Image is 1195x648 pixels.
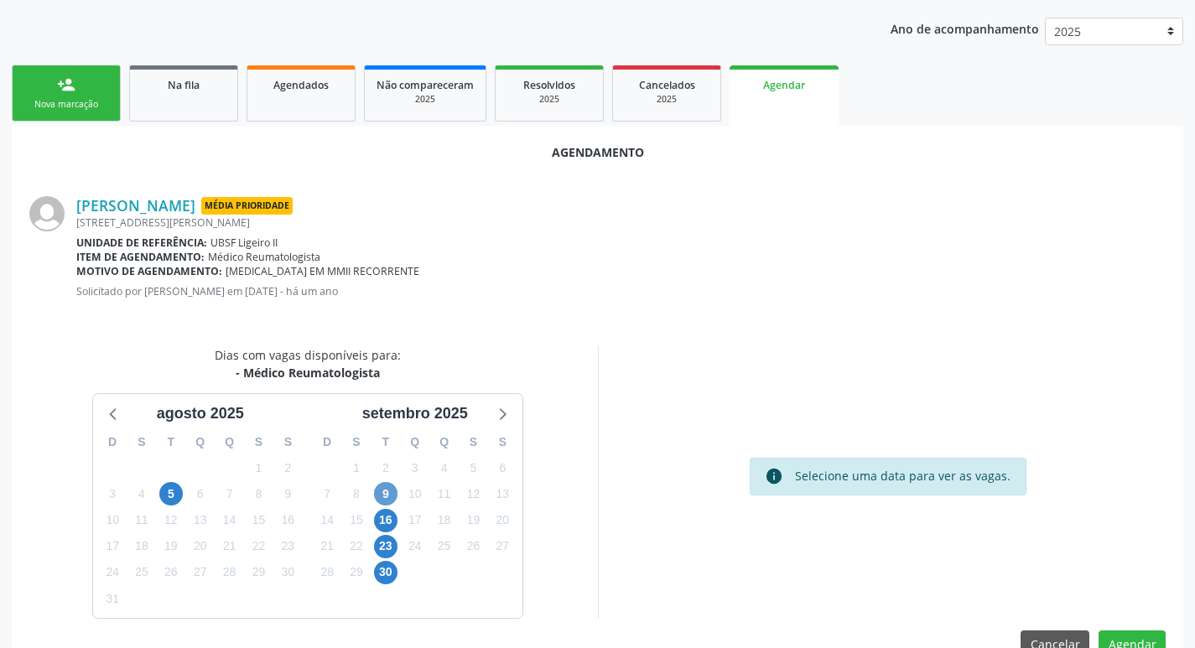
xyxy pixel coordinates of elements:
[374,535,397,558] span: terça-feira, 23 de setembro de 2025
[101,535,124,558] span: domingo, 17 de agosto de 2025
[625,93,709,106] div: 2025
[273,78,329,92] span: Agendados
[763,78,805,92] span: Agendar
[523,78,575,92] span: Resolvidos
[315,482,339,505] span: domingo, 7 de setembro de 2025
[491,482,514,505] span: sábado, 13 de setembro de 2025
[201,197,293,215] span: Média Prioridade
[159,482,183,505] span: terça-feira, 5 de agosto de 2025
[315,509,339,532] span: domingo, 14 de setembro de 2025
[247,482,270,505] span: sexta-feira, 8 de agosto de 2025
[345,482,368,505] span: segunda-feira, 8 de setembro de 2025
[218,535,242,558] span: quinta-feira, 21 de agosto de 2025
[403,535,427,558] span: quarta-feira, 24 de setembro de 2025
[507,93,591,106] div: 2025
[461,535,485,558] span: sexta-feira, 26 de setembro de 2025
[491,535,514,558] span: sábado, 27 de setembro de 2025
[315,535,339,558] span: domingo, 21 de setembro de 2025
[76,196,195,215] a: [PERSON_NAME]
[101,482,124,505] span: domingo, 3 de agosto de 2025
[377,93,474,106] div: 2025
[247,456,270,480] span: sexta-feira, 1 de agosto de 2025
[218,482,242,505] span: quinta-feira, 7 de agosto de 2025
[247,561,270,584] span: sexta-feira, 29 de agosto de 2025
[76,215,1166,230] div: [STREET_ADDRESS][PERSON_NAME]
[371,429,400,455] div: T
[374,561,397,584] span: terça-feira, 30 de setembro de 2025
[159,509,183,532] span: terça-feira, 12 de agosto de 2025
[185,429,215,455] div: Q
[403,509,427,532] span: quarta-feira, 17 de setembro de 2025
[218,509,242,532] span: quinta-feira, 14 de agosto de 2025
[461,482,485,505] span: sexta-feira, 12 de setembro de 2025
[101,509,124,532] span: domingo, 10 de agosto de 2025
[433,535,456,558] span: quinta-feira, 25 de setembro de 2025
[374,509,397,532] span: terça-feira, 16 de setembro de 2025
[130,535,153,558] span: segunda-feira, 18 de agosto de 2025
[276,482,299,505] span: sábado, 9 de agosto de 2025
[218,561,242,584] span: quinta-feira, 28 de agosto de 2025
[459,429,488,455] div: S
[403,482,427,505] span: quarta-feira, 10 de setembro de 2025
[130,561,153,584] span: segunda-feira, 25 de agosto de 2025
[24,98,108,111] div: Nova marcação
[189,482,212,505] span: quarta-feira, 6 de agosto de 2025
[491,456,514,480] span: sábado, 6 de setembro de 2025
[400,429,429,455] div: Q
[433,456,456,480] span: quinta-feira, 4 de setembro de 2025
[189,509,212,532] span: quarta-feira, 13 de agosto de 2025
[215,346,401,381] div: Dias com vagas disponíveis para:
[313,429,342,455] div: D
[356,402,475,425] div: setembro 2025
[29,143,1166,161] div: Agendamento
[342,429,371,455] div: S
[276,535,299,558] span: sábado, 23 de agosto de 2025
[377,78,474,92] span: Não compareceram
[76,250,205,264] b: Item de agendamento:
[273,429,303,455] div: S
[374,482,397,505] span: terça-feira, 9 de setembro de 2025
[891,18,1039,39] p: Ano de acompanhamento
[208,250,320,264] span: Médico Reumatologista
[461,456,485,480] span: sexta-feira, 5 de setembro de 2025
[29,196,65,231] img: img
[433,482,456,505] span: quinta-feira, 11 de setembro de 2025
[345,509,368,532] span: segunda-feira, 15 de setembro de 2025
[101,561,124,584] span: domingo, 24 de agosto de 2025
[130,482,153,505] span: segunda-feira, 4 de agosto de 2025
[159,561,183,584] span: terça-feira, 26 de agosto de 2025
[156,429,185,455] div: T
[795,467,1011,485] div: Selecione uma data para ver as vagas.
[76,236,207,250] b: Unidade de referência:
[76,284,1166,298] p: Solicitado por [PERSON_NAME] em [DATE] - há um ano
[247,509,270,532] span: sexta-feira, 15 de agosto de 2025
[98,429,127,455] div: D
[159,535,183,558] span: terça-feira, 19 de agosto de 2025
[345,561,368,584] span: segunda-feira, 29 de setembro de 2025
[276,509,299,532] span: sábado, 16 de agosto de 2025
[765,467,783,485] i: info
[130,509,153,532] span: segunda-feira, 11 de agosto de 2025
[276,561,299,584] span: sábado, 30 de agosto de 2025
[215,429,244,455] div: Q
[315,561,339,584] span: domingo, 28 de setembro de 2025
[150,402,251,425] div: agosto 2025
[101,587,124,610] span: domingo, 31 de agosto de 2025
[189,561,212,584] span: quarta-feira, 27 de agosto de 2025
[276,456,299,480] span: sábado, 2 de agosto de 2025
[403,456,427,480] span: quarta-feira, 3 de setembro de 2025
[226,264,419,278] span: [MEDICAL_DATA] EM MMII RECORRENTE
[345,535,368,558] span: segunda-feira, 22 de setembro de 2025
[429,429,459,455] div: Q
[374,456,397,480] span: terça-feira, 2 de setembro de 2025
[247,535,270,558] span: sexta-feira, 22 de agosto de 2025
[57,75,75,94] div: person_add
[168,78,200,92] span: Na fila
[461,509,485,532] span: sexta-feira, 19 de setembro de 2025
[189,535,212,558] span: quarta-feira, 20 de agosto de 2025
[210,236,278,250] span: UBSF Ligeiro II
[345,456,368,480] span: segunda-feira, 1 de setembro de 2025
[76,264,222,278] b: Motivo de agendamento:
[639,78,695,92] span: Cancelados
[127,429,157,455] div: S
